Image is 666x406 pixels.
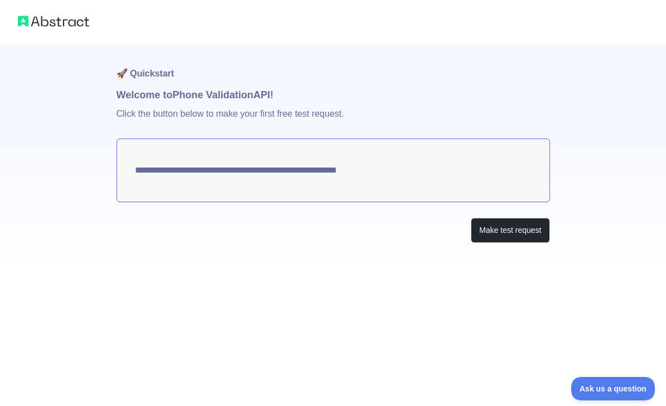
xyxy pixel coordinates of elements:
p: Click the button below to make your first free test request. [117,103,550,138]
iframe: Toggle Customer Support [571,377,655,400]
img: Abstract logo [18,13,89,29]
h1: Welcome to Phone Validation API! [117,87,550,103]
h1: 🚀 Quickstart [117,45,550,87]
button: Make test request [471,218,549,243]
